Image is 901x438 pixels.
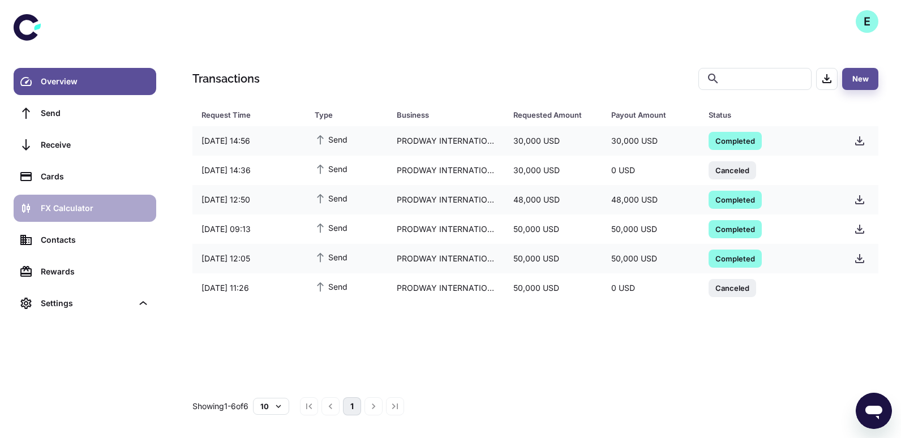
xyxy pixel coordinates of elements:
div: PRODWAY INTERNATIONAL [388,160,505,181]
iframe: Button to launch messaging window [856,393,892,429]
div: 50,000 USD [602,218,700,240]
button: 10 [253,398,289,415]
a: Send [14,100,156,127]
span: Request Time [201,107,301,123]
div: Send [41,107,149,119]
div: 50,000 USD [504,248,602,269]
div: PRODWAY INTERNATIONAL [388,189,505,211]
div: 30,000 USD [504,130,602,152]
a: Rewards [14,258,156,285]
button: E [856,10,878,33]
div: PRODWAY INTERNATIONAL [388,277,505,299]
span: Type [315,107,383,123]
div: PRODWAY INTERNATIONAL [388,248,505,269]
span: Send [315,133,347,145]
div: Settings [41,297,132,310]
span: Completed [709,252,762,264]
span: Send [315,280,347,293]
div: [DATE] 14:36 [192,160,306,181]
span: Completed [709,135,762,146]
h1: Transactions [192,70,260,87]
div: Request Time [201,107,286,123]
div: 0 USD [602,277,700,299]
a: Receive [14,131,156,158]
div: 50,000 USD [504,218,602,240]
div: 48,000 USD [504,189,602,211]
div: 30,000 USD [504,160,602,181]
div: 0 USD [602,160,700,181]
div: PRODWAY INTERNATIONAL [388,218,505,240]
span: Canceled [709,282,756,293]
a: Contacts [14,226,156,254]
a: Overview [14,68,156,95]
span: Send [315,192,347,204]
button: New [842,68,878,90]
div: Type [315,107,368,123]
div: 50,000 USD [602,248,700,269]
div: Overview [41,75,149,88]
span: Send [315,251,347,263]
button: page 1 [343,397,361,415]
div: Requested Amount [513,107,582,123]
span: Payout Amount [611,107,695,123]
a: FX Calculator [14,195,156,222]
span: Canceled [709,164,756,175]
span: Requested Amount [513,107,597,123]
div: [DATE] 11:26 [192,277,306,299]
div: [DATE] 14:56 [192,130,306,152]
span: Status [709,107,831,123]
div: Settings [14,290,156,317]
div: [DATE] 12:05 [192,248,306,269]
div: 50,000 USD [504,277,602,299]
span: Send [315,162,347,175]
div: 30,000 USD [602,130,700,152]
div: Status [709,107,817,123]
div: 48,000 USD [602,189,700,211]
div: Rewards [41,265,149,278]
div: Receive [41,139,149,151]
span: Send [315,221,347,234]
div: PRODWAY INTERNATIONAL [388,130,505,152]
a: Cards [14,163,156,190]
div: [DATE] 09:13 [192,218,306,240]
p: Showing 1-6 of 6 [192,400,248,413]
span: Completed [709,223,762,234]
nav: pagination navigation [298,397,406,415]
div: Contacts [41,234,149,246]
div: [DATE] 12:50 [192,189,306,211]
div: Cards [41,170,149,183]
div: Payout Amount [611,107,680,123]
span: Completed [709,194,762,205]
div: FX Calculator [41,202,149,214]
